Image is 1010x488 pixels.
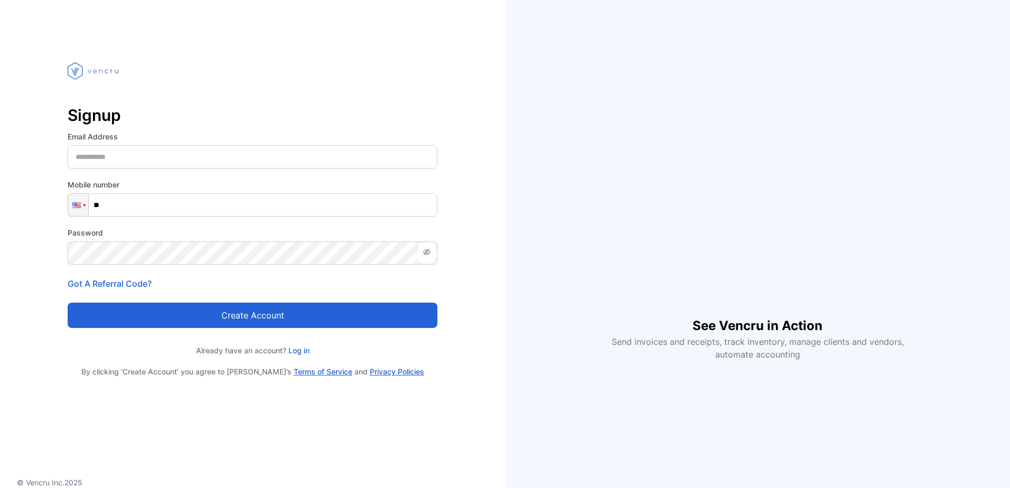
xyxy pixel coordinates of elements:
p: By clicking ‘Create Account’ you agree to [PERSON_NAME]’s and [68,367,437,377]
p: Signup [68,102,437,128]
label: Email Address [68,131,437,142]
div: United States: + 1 [68,194,88,216]
h1: See Vencru in Action [693,299,822,335]
iframe: YouTube video player [604,127,911,299]
p: Already have an account? [68,345,437,356]
label: Password [68,227,437,238]
a: Privacy Policies [370,367,424,376]
a: Log in [286,346,310,355]
a: Terms of Service [294,367,352,376]
p: Got A Referral Code? [68,277,437,290]
p: Send invoices and receipts, track inventory, manage clients and vendors, automate accounting [605,335,910,361]
img: vencru logo [68,42,120,99]
button: Create account [68,303,437,328]
label: Mobile number [68,179,437,190]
